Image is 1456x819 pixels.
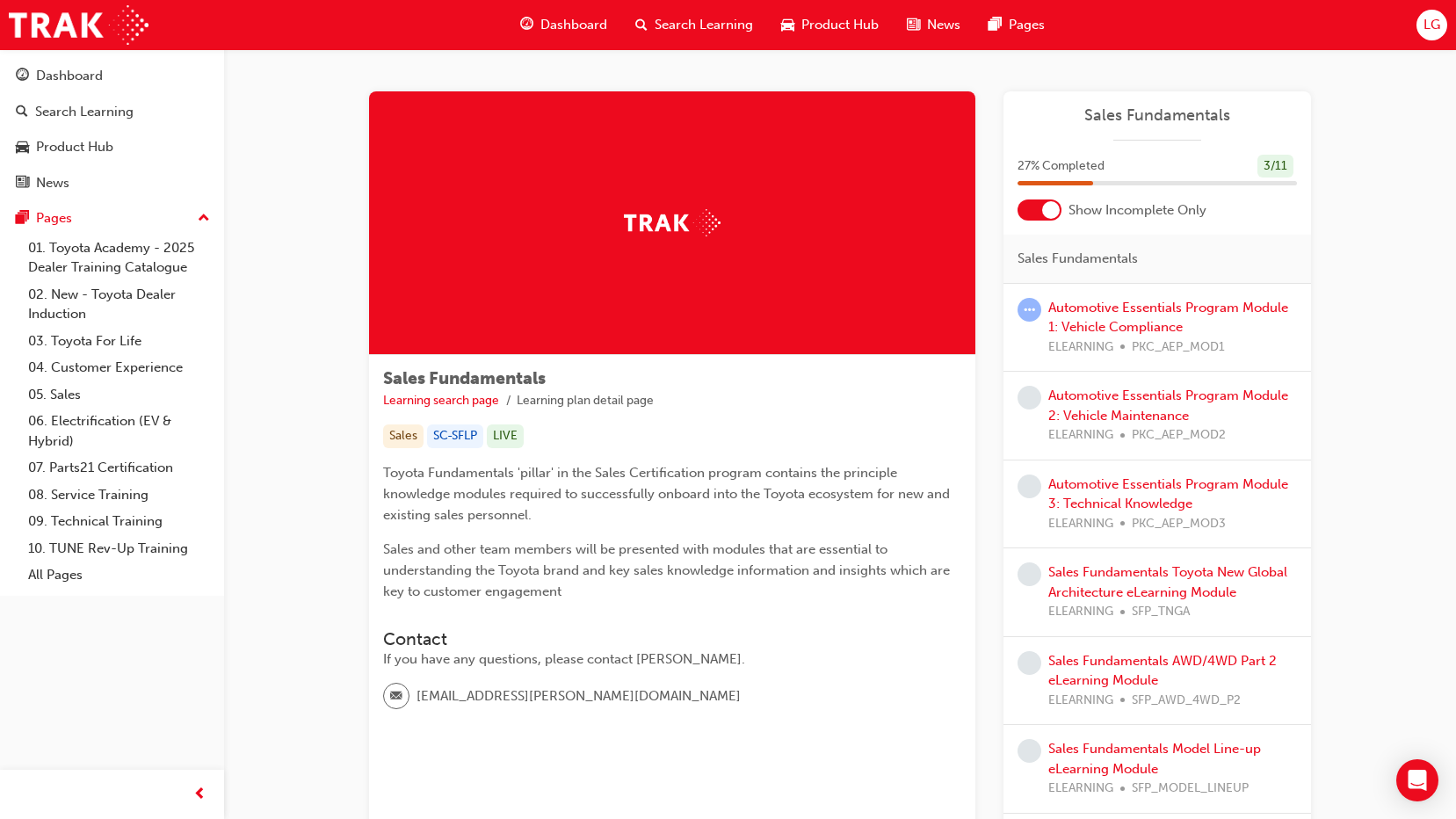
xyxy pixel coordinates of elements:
span: News [927,15,960,35]
div: If you have any questions, please contact [PERSON_NAME]. [383,649,961,670]
a: 08. Service Training [21,482,217,509]
span: learningRecordVerb_NONE-icon [1018,651,1041,675]
span: learningRecordVerb_NONE-icon [1018,386,1041,409]
span: guage-icon [16,69,29,84]
a: All Pages [21,562,217,589]
span: Sales and other team members will be presented with modules that are essential to understanding t... [383,541,953,599]
span: ELEARNING [1048,425,1113,446]
a: Automotive Essentials Program Module 1: Vehicle Compliance [1048,300,1288,336]
span: ELEARNING [1048,514,1113,534]
span: Search Learning [655,15,753,35]
a: 01. Toyota Academy - 2025 Dealer Training Catalogue [21,235,217,281]
span: PKC_AEP_MOD2 [1132,425,1226,446]
span: search-icon [16,105,28,120]
a: Automotive Essentials Program Module 3: Technical Knowledge [1048,476,1288,512]
button: DashboardSearch LearningProduct HubNews [7,56,217,202]
span: learningRecordVerb_ATTEMPT-icon [1018,298,1041,322]
div: Dashboard [36,66,103,86]
span: 27 % Completed [1018,156,1105,177]
a: Sales Fundamentals Model Line-up eLearning Module [1048,741,1261,777]
div: Open Intercom Messenger [1396,759,1438,801]
div: News [36,173,69,193]
div: Sales [383,424,424,448]
span: ELEARNING [1048,779,1113,799]
div: 3 / 11 [1257,155,1293,178]
span: SFP_AWD_4WD_P2 [1132,691,1241,711]
span: ELEARNING [1048,691,1113,711]
a: Dashboard [7,60,217,92]
span: car-icon [16,140,29,156]
a: 06. Electrification (EV & Hybrid) [21,408,217,454]
a: Search Learning [7,96,217,128]
div: LIVE [487,424,524,448]
button: LG [1416,10,1447,40]
a: 07. Parts21 Certification [21,454,217,482]
span: Product Hub [801,15,879,35]
a: 02. New - Toyota Dealer Induction [21,281,217,328]
span: PKC_AEP_MOD3 [1132,514,1226,534]
div: Product Hub [36,137,113,157]
span: PKC_AEP_MOD1 [1132,337,1225,358]
a: 04. Customer Experience [21,354,217,381]
li: Learning plan detail page [517,391,654,411]
a: Learning search page [383,393,499,408]
span: pages-icon [16,211,29,227]
span: Toyota Fundamentals 'pillar' in the Sales Certification program contains the principle knowledge ... [383,465,953,523]
span: SFP_MODEL_LINEUP [1132,779,1249,799]
span: search-icon [635,14,648,36]
span: learningRecordVerb_NONE-icon [1018,739,1041,763]
span: learningRecordVerb_NONE-icon [1018,562,1041,586]
span: prev-icon [193,784,206,806]
a: 05. Sales [21,381,217,409]
div: Pages [36,208,72,228]
div: Search Learning [35,102,134,122]
a: 10. TUNE Rev-Up Training [21,535,217,562]
a: 09. Technical Training [21,508,217,535]
span: Sales Fundamentals [1018,249,1138,269]
span: news-icon [907,14,920,36]
a: 03. Toyota For Life [21,328,217,355]
span: Show Incomplete Only [1068,200,1206,221]
div: SC-SFLP [427,424,483,448]
span: learningRecordVerb_NONE-icon [1018,475,1041,498]
img: Trak [624,209,721,236]
span: ELEARNING [1048,602,1113,622]
a: search-iconSearch Learning [621,7,767,43]
a: Sales Fundamentals [1018,105,1297,126]
span: Pages [1009,15,1045,35]
span: Dashboard [540,15,607,35]
a: News [7,167,217,199]
span: up-icon [198,207,210,230]
span: Sales Fundamentals [383,368,546,388]
span: car-icon [781,14,794,36]
span: pages-icon [989,14,1002,36]
button: Pages [7,202,217,235]
a: pages-iconPages [974,7,1059,43]
span: LG [1423,15,1440,35]
span: guage-icon [520,14,533,36]
a: guage-iconDashboard [506,7,621,43]
h3: Contact [383,629,961,649]
img: Trak [9,5,148,45]
span: email-icon [390,685,402,708]
span: [EMAIL_ADDRESS][PERSON_NAME][DOMAIN_NAME] [417,686,741,707]
a: Sales Fundamentals AWD/4WD Part 2 eLearning Module [1048,653,1277,689]
a: Automotive Essentials Program Module 2: Vehicle Maintenance [1048,388,1288,424]
a: car-iconProduct Hub [767,7,893,43]
span: SFP_TNGA [1132,602,1190,622]
a: Sales Fundamentals Toyota New Global Architecture eLearning Module [1048,564,1287,600]
a: Product Hub [7,131,217,163]
a: news-iconNews [893,7,974,43]
span: ELEARNING [1048,337,1113,358]
span: news-icon [16,176,29,192]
